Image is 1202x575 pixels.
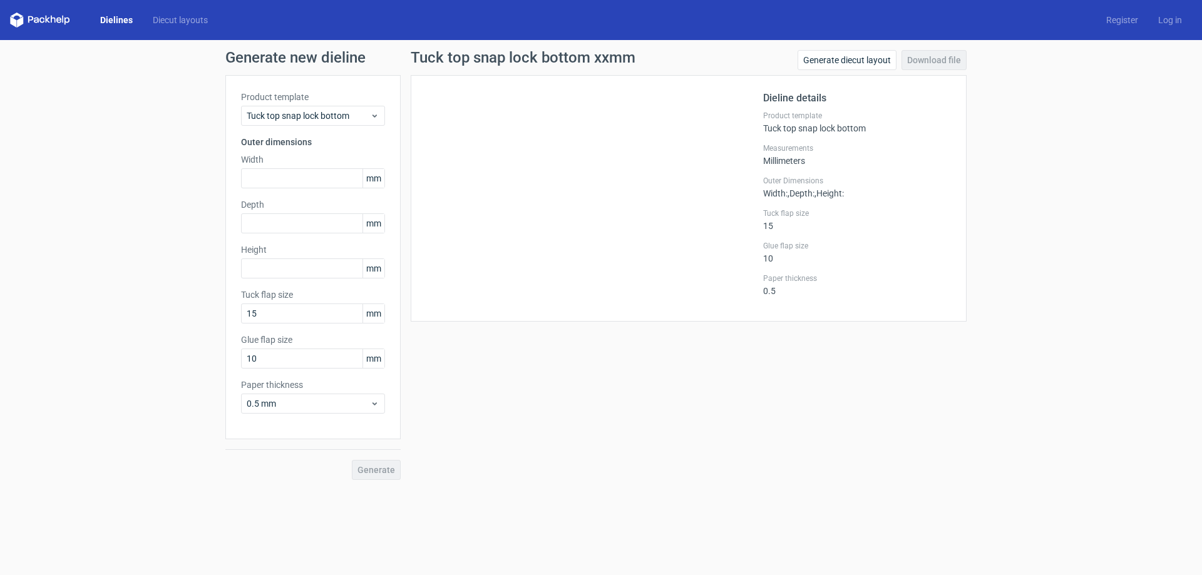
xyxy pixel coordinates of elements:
[763,273,951,283] label: Paper thickness
[763,176,951,186] label: Outer Dimensions
[247,109,370,122] span: Tuck top snap lock bottom
[90,14,143,26] a: Dielines
[1096,14,1148,26] a: Register
[763,241,951,263] div: 10
[763,273,951,296] div: 0.5
[241,91,385,103] label: Product template
[241,243,385,256] label: Height
[241,198,385,211] label: Depth
[1148,14,1192,26] a: Log in
[362,169,384,188] span: mm
[241,379,385,391] label: Paper thickness
[814,188,844,198] span: , Height :
[225,50,977,65] h1: Generate new dieline
[241,153,385,166] label: Width
[763,241,951,251] label: Glue flap size
[763,111,951,133] div: Tuck top snap lock bottom
[241,333,385,346] label: Glue flap size
[788,188,814,198] span: , Depth :
[143,14,218,26] a: Diecut layouts
[362,259,384,278] span: mm
[763,188,788,198] span: Width :
[241,136,385,148] h3: Outer dimensions
[763,143,951,153] label: Measurements
[763,143,951,166] div: Millimeters
[362,349,384,368] span: mm
[362,304,384,323] span: mm
[763,208,951,231] div: 15
[247,397,370,410] span: 0.5 mm
[763,91,951,106] h2: Dieline details
[241,288,385,301] label: Tuck flap size
[362,214,384,233] span: mm
[763,111,951,121] label: Product template
[763,208,951,218] label: Tuck flap size
[411,50,635,65] h1: Tuck top snap lock bottom xxmm
[798,50,896,70] a: Generate diecut layout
